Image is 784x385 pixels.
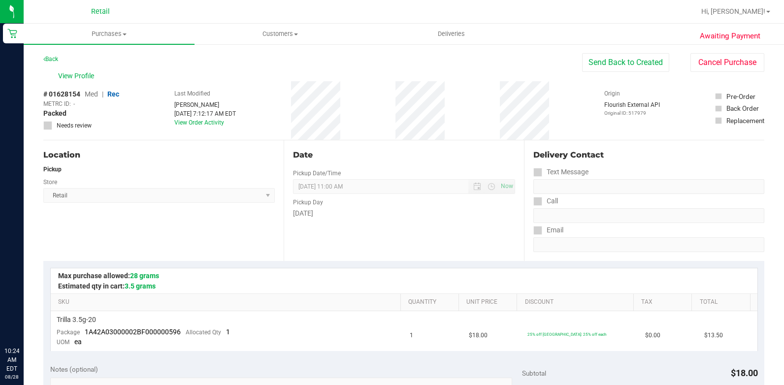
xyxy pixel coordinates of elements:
[522,369,546,377] span: Subtotal
[700,31,760,42] span: Awaiting Payment
[408,298,455,306] a: Quantity
[174,89,210,98] label: Last Modified
[701,7,765,15] span: Hi, [PERSON_NAME]!
[57,315,96,324] span: Trilla 3.5g-20
[645,331,660,340] span: $0.00
[525,298,630,306] a: Discount
[641,298,688,306] a: Tax
[226,328,230,336] span: 1
[293,149,515,161] div: Date
[466,298,513,306] a: Unit Price
[293,169,341,178] label: Pickup Date/Time
[533,208,764,223] input: Format: (999) 999-9999
[533,149,764,161] div: Delivery Contact
[73,99,75,108] span: -
[195,24,365,44] a: Customers
[174,109,236,118] div: [DATE] 7:12:17 AM EDT
[10,306,39,336] iframe: Resource center
[410,331,413,340] span: 1
[50,365,98,373] span: Notes (optional)
[533,165,588,179] label: Text Message
[293,198,323,207] label: Pickup Day
[604,109,660,117] p: Original ID: 517979
[582,53,669,72] button: Send Back to Created
[74,338,82,346] span: ea
[690,53,764,72] button: Cancel Purchase
[24,30,195,38] span: Purchases
[293,208,515,219] div: [DATE]
[58,272,159,280] span: Max purchase allowed:
[57,339,69,346] span: UOM
[85,90,98,98] span: Med
[24,24,195,44] a: Purchases
[726,103,759,113] div: Back Order
[533,194,558,208] label: Call
[58,71,98,81] span: View Profile
[533,179,764,194] input: Format: (999) 999-9999
[425,30,478,38] span: Deliveries
[731,368,758,378] span: $18.00
[43,99,71,108] span: METRC ID:
[7,29,17,38] inline-svg: Retail
[4,373,19,381] p: 08/28
[125,282,156,290] span: 3.5 grams
[58,282,156,290] span: Estimated qty in cart:
[700,298,747,306] a: Total
[726,92,755,101] div: Pre-Order
[85,328,181,336] span: 1A42A03000002BF000000596
[186,329,221,336] span: Allocated Qty
[29,305,41,317] iframe: Resource center unread badge
[43,178,57,187] label: Store
[107,90,119,98] span: Rec
[57,329,80,336] span: Package
[469,331,488,340] span: $18.00
[704,331,723,340] span: $13.50
[726,116,764,126] div: Replacement
[4,347,19,373] p: 10:24 AM EDT
[533,223,563,237] label: Email
[43,108,66,119] span: Packed
[527,332,606,337] span: 25% off [GEOGRAPHIC_DATA]: 25% off each
[43,56,58,63] a: Back
[43,149,275,161] div: Location
[195,30,365,38] span: Customers
[43,166,62,173] strong: Pickup
[57,121,92,130] span: Needs review
[174,119,224,126] a: View Order Activity
[174,100,236,109] div: [PERSON_NAME]
[58,298,396,306] a: SKU
[604,89,620,98] label: Origin
[102,90,103,98] span: |
[91,7,110,16] span: Retail
[43,89,80,99] span: # 01628154
[130,272,159,280] span: 28 grams
[366,24,537,44] a: Deliveries
[604,100,660,117] div: Flourish External API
